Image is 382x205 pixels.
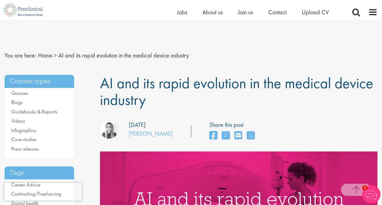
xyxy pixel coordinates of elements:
a: Quizzes [11,90,28,96]
a: Contact [268,8,287,16]
span: 1 [362,185,367,190]
span: You are here: [5,51,36,59]
img: Chatbot [362,185,380,203]
a: About us [202,8,223,16]
a: Infographics [11,127,36,134]
a: Upload CV [302,8,329,16]
a: Career Advice [11,181,40,188]
a: Videos [11,117,25,124]
a: Blogs [11,99,22,106]
a: share on facebook [209,129,217,142]
label: Share this post [209,120,258,129]
a: share on whats app [247,129,255,142]
a: Guidebooks & Reports [11,108,57,115]
img: Hannah Burke [100,120,118,139]
span: AI and its rapid evolution in the medical device industry [100,73,373,109]
a: Join us [238,8,253,16]
a: share on twitter [222,129,230,142]
div: [DATE] [129,120,146,129]
span: AI and its rapid evolution in the medical device industry [58,51,189,59]
a: Press releases [11,145,39,152]
a: Case studies [11,136,36,143]
h3: Content types [5,75,74,88]
a: breadcrumb link [38,51,52,59]
span: > [54,51,57,59]
h3: Tags [5,166,74,179]
a: share on email [234,129,242,142]
a: [PERSON_NAME] [129,130,173,137]
a: Jobs [177,8,187,16]
iframe: reCAPTCHA [4,182,82,201]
